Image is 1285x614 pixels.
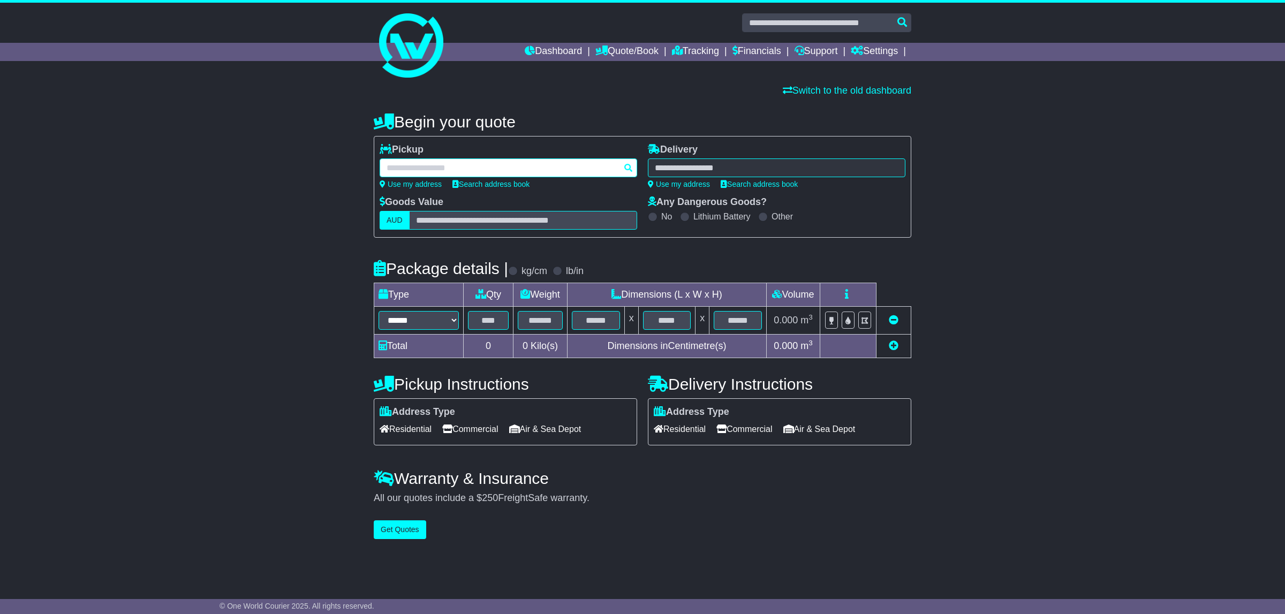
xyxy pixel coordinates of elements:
[374,260,508,277] h4: Package details |
[889,340,898,351] a: Add new item
[774,315,798,325] span: 0.000
[766,283,820,307] td: Volume
[380,211,410,230] label: AUD
[482,492,498,503] span: 250
[693,211,751,222] label: Lithium Battery
[851,43,898,61] a: Settings
[889,315,898,325] a: Remove this item
[220,602,374,610] span: © One World Courier 2025. All rights reserved.
[648,180,710,188] a: Use my address
[654,421,706,437] span: Residential
[380,144,424,156] label: Pickup
[380,421,432,437] span: Residential
[442,421,498,437] span: Commercial
[521,266,547,277] label: kg/cm
[380,180,442,188] a: Use my address
[716,421,772,437] span: Commercial
[661,211,672,222] label: No
[783,421,856,437] span: Air & Sea Depot
[374,113,911,131] h4: Begin your quote
[595,43,659,61] a: Quote/Book
[374,283,464,307] td: Type
[783,85,911,96] a: Switch to the old dashboard
[513,335,568,358] td: Kilo(s)
[808,339,813,347] sup: 3
[808,313,813,321] sup: 3
[374,492,911,504] div: All our quotes include a $ FreightSafe warranty.
[464,283,513,307] td: Qty
[795,43,838,61] a: Support
[525,43,582,61] a: Dashboard
[452,180,530,188] a: Search address book
[772,211,793,222] label: Other
[374,520,426,539] button: Get Quotes
[509,421,581,437] span: Air & Sea Depot
[624,307,638,335] td: x
[648,375,911,393] h4: Delivery Instructions
[648,196,767,208] label: Any Dangerous Goods?
[513,283,568,307] td: Weight
[374,335,464,358] td: Total
[380,196,443,208] label: Goods Value
[672,43,719,61] a: Tracking
[721,180,798,188] a: Search address book
[567,283,766,307] td: Dimensions (L x W x H)
[523,340,528,351] span: 0
[654,406,729,418] label: Address Type
[464,335,513,358] td: 0
[696,307,709,335] td: x
[380,406,455,418] label: Address Type
[800,340,813,351] span: m
[732,43,781,61] a: Financials
[374,469,911,487] h4: Warranty & Insurance
[800,315,813,325] span: m
[774,340,798,351] span: 0.000
[566,266,584,277] label: lb/in
[374,375,637,393] h4: Pickup Instructions
[380,158,637,177] typeahead: Please provide city
[648,144,698,156] label: Delivery
[567,335,766,358] td: Dimensions in Centimetre(s)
